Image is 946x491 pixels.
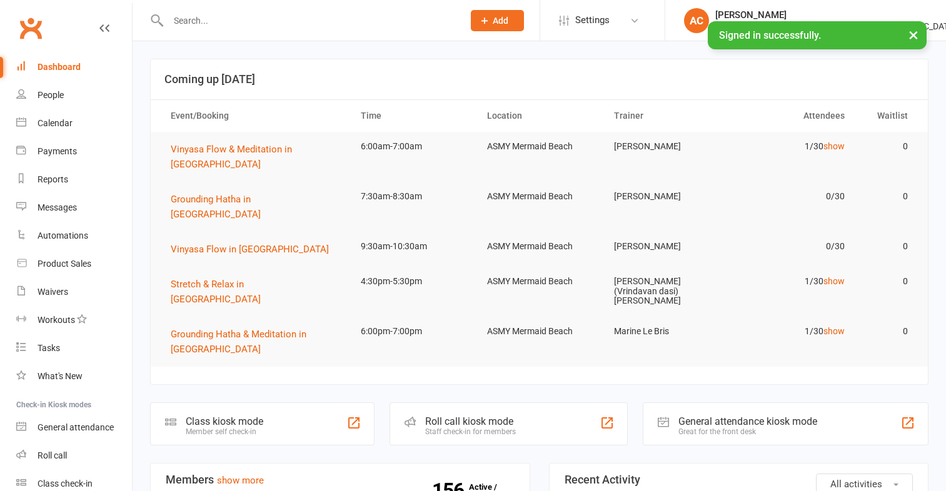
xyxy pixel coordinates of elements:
[684,8,709,33] div: AC
[171,277,338,307] button: Stretch & Relax in [GEOGRAPHIC_DATA]
[16,222,132,250] a: Automations
[603,232,730,261] td: [PERSON_NAME]
[164,73,914,86] h3: Coming up [DATE]
[38,146,77,156] div: Payments
[425,415,516,427] div: Roll call kiosk mode
[830,479,882,490] span: All activities
[350,232,476,261] td: 9:30am-10:30am
[16,137,132,166] a: Payments
[729,100,856,132] th: Attendees
[856,100,919,132] th: Waitlist
[823,276,845,286] a: show
[16,334,132,362] a: Tasks
[425,427,516,436] div: Staff check-in for members
[729,232,856,261] td: 0/30
[729,182,856,211] td: 0/30
[166,474,515,486] h3: Members
[38,479,93,489] div: Class check-in
[476,100,603,132] th: Location
[38,287,68,297] div: Waivers
[171,327,338,357] button: Grounding Hatha & Meditation in [GEOGRAPHIC_DATA]
[476,317,603,346] td: ASMY Mermaid Beach
[856,317,919,346] td: 0
[16,81,132,109] a: People
[171,142,338,172] button: Vinyasa Flow & Meditation in [GEOGRAPHIC_DATA]
[217,475,264,486] a: show more
[476,182,603,211] td: ASMY Mermaid Beach
[38,259,91,269] div: Product Sales
[823,141,845,151] a: show
[38,343,60,353] div: Tasks
[38,118,73,128] div: Calendar
[678,415,817,427] div: General attendance kiosk mode
[603,317,730,346] td: Marine Le Bris
[171,192,338,222] button: Grounding Hatha in [GEOGRAPHIC_DATA]
[159,100,350,132] th: Event/Booking
[171,279,261,305] span: Stretch & Relax in [GEOGRAPHIC_DATA]
[38,231,88,241] div: Automations
[38,174,68,184] div: Reports
[164,12,455,29] input: Search...
[38,202,77,212] div: Messages
[350,182,476,211] td: 7:30am-8:30am
[38,90,64,100] div: People
[476,132,603,161] td: ASMY Mermaid Beach
[15,12,46,44] a: Clubworx
[171,144,292,170] span: Vinyasa Flow & Meditation in [GEOGRAPHIC_DATA]
[16,442,132,470] a: Roll call
[38,422,114,432] div: General attendance
[16,109,132,137] a: Calendar
[902,21,925,48] button: ×
[575,6,610,34] span: Settings
[186,415,263,427] div: Class kiosk mode
[16,306,132,334] a: Workouts
[678,427,817,436] div: Great for the front desk
[476,232,603,261] td: ASMY Mermaid Beach
[603,182,730,211] td: [PERSON_NAME]
[350,100,476,132] th: Time
[171,244,329,255] span: Vinyasa Flow in [GEOGRAPHIC_DATA]
[476,267,603,296] td: ASMY Mermaid Beach
[171,194,261,220] span: Grounding Hatha in [GEOGRAPHIC_DATA]
[16,362,132,390] a: What's New
[350,132,476,161] td: 6:00am-7:00am
[729,132,856,161] td: 1/30
[856,132,919,161] td: 0
[856,267,919,296] td: 0
[16,194,132,222] a: Messages
[16,278,132,306] a: Waivers
[16,414,132,442] a: General attendance kiosk mode
[719,29,821,41] span: Signed in successfully.
[38,450,67,460] div: Roll call
[186,427,263,436] div: Member self check-in
[171,329,306,355] span: Grounding Hatha & Meditation in [GEOGRAPHIC_DATA]
[565,474,913,486] h3: Recent Activity
[493,16,508,26] span: Add
[38,62,81,72] div: Dashboard
[823,326,845,336] a: show
[16,53,132,81] a: Dashboard
[350,317,476,346] td: 6:00pm-7:00pm
[603,267,730,315] td: [PERSON_NAME] (Vrindavan dasi) [PERSON_NAME]
[16,250,132,278] a: Product Sales
[856,182,919,211] td: 0
[38,315,75,325] div: Workouts
[603,100,730,132] th: Trainer
[471,10,524,31] button: Add
[729,317,856,346] td: 1/30
[16,166,132,194] a: Reports
[38,371,83,381] div: What's New
[350,267,476,296] td: 4:30pm-5:30pm
[171,242,338,257] button: Vinyasa Flow in [GEOGRAPHIC_DATA]
[603,132,730,161] td: [PERSON_NAME]
[856,232,919,261] td: 0
[729,267,856,296] td: 1/30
